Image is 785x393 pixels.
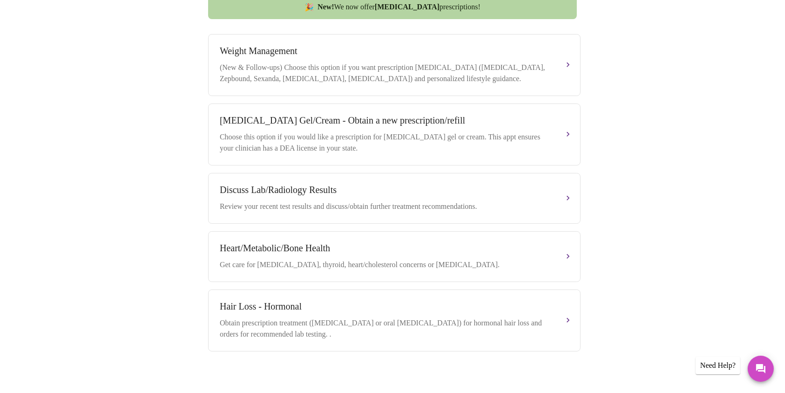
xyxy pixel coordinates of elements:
[220,243,550,254] div: Heart/Metabolic/Bone Health
[220,62,550,84] div: (New & Follow-ups) Choose this option if you want prescription [MEDICAL_DATA] ([MEDICAL_DATA], Ze...
[220,115,550,126] div: [MEDICAL_DATA] Gel/Cream - Obtain a new prescription/refill
[318,3,334,11] strong: New!
[305,3,314,12] span: new
[220,259,550,270] div: Get care for [MEDICAL_DATA], thyroid, heart/cholesterol concerns or [MEDICAL_DATA].
[696,357,740,374] div: Need Help?
[208,34,581,96] button: Weight Management(New & Follow-ups) Choose this option if you want prescription [MEDICAL_DATA] ([...
[748,356,774,382] button: Messages
[220,201,550,212] div: Review your recent test results and discuss/obtain further treatment recommendations.
[375,3,440,11] strong: [MEDICAL_DATA]
[220,46,550,56] div: Weight Management
[318,3,480,11] span: We now offer prescriptions!
[220,185,550,195] div: Discuss Lab/Radiology Results
[208,103,581,165] button: [MEDICAL_DATA] Gel/Cream - Obtain a new prescription/refillChoose this option if you would like a...
[220,317,550,340] div: Obtain prescription treatment ([MEDICAL_DATA] or oral [MEDICAL_DATA]) for hormonal hair loss and ...
[208,173,581,224] button: Discuss Lab/Radiology ResultsReview your recent test results and discuss/obtain further treatment...
[208,290,581,352] button: Hair Loss - HormonalObtain prescription treatment ([MEDICAL_DATA] or oral [MEDICAL_DATA]) for hor...
[220,301,550,312] div: Hair Loss - Hormonal
[220,131,550,154] div: Choose this option if you would like a prescription for [MEDICAL_DATA] gel or cream. This appt en...
[208,231,581,282] button: Heart/Metabolic/Bone HealthGet care for [MEDICAL_DATA], thyroid, heart/cholesterol concerns or [M...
